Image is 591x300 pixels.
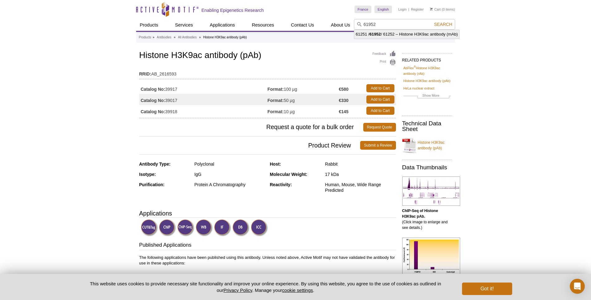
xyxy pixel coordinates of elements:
[171,19,197,31] a: Services
[139,51,396,61] h1: Histone H3K9ac antibody (pAb)
[374,6,392,13] a: English
[194,182,265,187] div: Protein A Chromatography
[339,109,348,114] strong: €145
[430,7,441,12] a: Cart
[139,123,363,132] span: Request a quote for a bulk order
[270,162,281,167] strong: Host:
[414,65,416,68] sup: ®
[136,19,162,31] a: Products
[325,161,396,167] div: Rabbit
[268,109,284,114] strong: Format:
[139,241,396,250] h3: Published Applications
[139,71,151,77] strong: RRID:
[282,288,313,293] button: cookie settings
[403,85,435,91] a: HeLa nuclear extract
[139,162,171,167] strong: Antibody Type:
[430,6,455,13] li: (0 items)
[325,182,396,193] div: Human, Mouse, Wide Range Predicted
[248,19,278,31] a: Resources
[194,161,265,167] div: Polyclonal
[402,208,452,230] p: (Click image to enlarge and see details.)
[363,123,396,132] a: Request Quote
[157,35,171,40] a: Antibodies
[139,94,268,105] td: 39017
[403,93,451,100] a: Show More
[430,7,433,11] img: Your Cart
[373,51,396,57] a: Feedback
[354,19,455,30] input: Keyword, Cat. No.
[139,172,156,177] strong: Isotype:
[408,6,409,13] li: |
[402,177,460,206] img: Histone H3K9ac antibody (pAb) tested by ChIP-Seq.
[223,288,252,293] a: Privacy Policy
[270,182,292,187] strong: Reactivity:
[373,59,396,66] a: Print
[206,19,239,31] a: Applications
[251,219,268,236] img: Immunocytochemistry Validated
[202,7,264,13] h2: Enabling Epigenetics Research
[403,65,451,76] a: AbFlex®Histone H3K9ac antibody (rAb)
[432,22,454,27] button: Search
[141,98,165,103] strong: Catalog No:
[141,219,158,236] img: CUT&Tag Validated
[402,209,438,219] b: ChIP-Seq of Histone H3K9ac pAb.
[402,136,452,155] a: Histone H3K9ac antibody (pAb)
[366,107,394,115] a: Add to Cart
[402,238,460,275] img: Histone H3K9ac antibody (pAb) tested by ChIP.
[139,105,268,116] td: 39918
[159,219,176,236] img: ChIP Validated
[354,30,460,39] li: 61251 / / 61252 – Histone H3K9ac antibody (mAb)
[287,19,318,31] a: Contact Us
[139,35,151,40] a: Products
[139,182,165,187] strong: Purification:
[139,83,268,94] td: 39917
[355,6,371,13] a: France
[360,141,396,150] a: Submit a Review
[153,36,155,39] li: »
[268,83,339,94] td: 100 µg
[339,86,348,92] strong: €580
[403,78,450,84] a: Histone H3K9ac antibody (pAb)
[402,121,452,132] h2: Technical Data Sheet
[268,94,339,105] td: 50 µg
[402,53,452,64] h2: RELATED PRODUCTS
[339,98,348,103] strong: €330
[369,32,381,36] strong: 61952
[268,86,284,92] strong: Format:
[141,109,165,114] strong: Catalog No:
[177,219,194,236] img: ChIP-Seq Validated
[268,105,339,116] td: 10 µg
[232,219,250,236] img: Dot Blot Validated
[462,283,512,295] button: Got it!
[327,19,354,31] a: About Us
[79,280,452,293] p: This website uses cookies to provide necessary site functionality and improve your online experie...
[139,67,396,77] td: AB_2616593
[139,209,396,218] h3: Applications
[270,172,307,177] strong: Molecular Weight:
[178,35,197,40] a: All Antibodies
[196,219,213,236] img: Western Blot Validated
[434,22,452,27] span: Search
[141,86,165,92] strong: Catalog No:
[214,219,231,236] img: Immunofluorescence Validated
[199,36,201,39] li: »
[194,172,265,177] div: IgG
[174,36,176,39] li: »
[570,279,585,294] div: Open Intercom Messenger
[203,36,247,39] li: Histone H3K9ac antibody (pAb)
[268,98,284,103] strong: Format:
[325,172,396,177] div: 17 kDa
[402,165,452,170] h2: Data Thumbnails
[366,95,394,104] a: Add to Cart
[411,7,424,12] a: Register
[366,84,394,92] a: Add to Cart
[398,7,407,12] a: Login
[139,141,360,150] span: Product Review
